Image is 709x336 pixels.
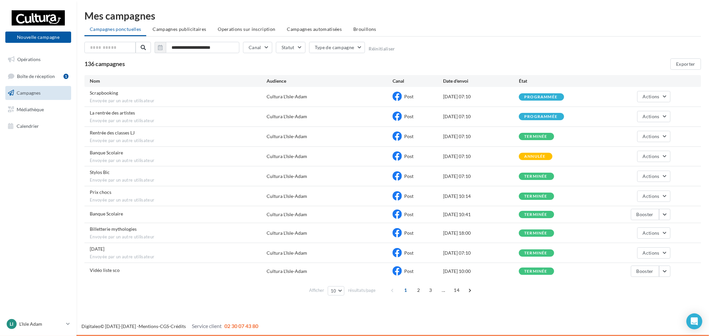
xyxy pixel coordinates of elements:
div: Nom [90,78,267,84]
span: Prix chocs [90,189,111,195]
span: Envoyée par un autre utilisateur [90,98,267,104]
div: [DATE] 10:41 [443,211,519,218]
a: Crédits [171,323,186,329]
span: ... [438,285,449,295]
div: terminée [524,194,547,199]
p: L'Isle Adam [19,321,63,327]
div: Cultura L'Isle-Adam [267,268,307,275]
div: Cultura L'Isle-Adam [267,250,307,256]
span: 136 campagnes [84,60,125,67]
span: 1 [400,285,411,295]
span: Envoyée par un autre utilisateur [90,118,267,124]
span: Campagnes automatisées [287,26,342,32]
button: Actions [637,171,670,182]
span: Actions [643,153,659,159]
div: Date d'envoi [443,78,519,84]
a: Opérations [4,52,72,66]
div: Mes campagnes [84,11,701,21]
div: [DATE] 07:10 [443,153,519,160]
div: terminée [524,231,547,235]
span: Post [404,173,414,179]
div: [DATE] 10:14 [443,193,519,200]
span: Brouillons [353,26,376,32]
span: Actions [643,193,659,199]
div: terminée [524,269,547,274]
button: Statut [276,42,305,53]
span: Post [404,153,414,159]
div: [DATE] 07:10 [443,250,519,256]
span: LI [10,321,14,327]
div: terminée [524,251,547,255]
span: Vidéo liste sco [90,267,120,273]
span: 14 [451,285,462,295]
span: 3 [425,285,436,295]
div: [DATE] 07:10 [443,173,519,180]
button: Actions [637,191,670,202]
span: Campagnes publicitaires [153,26,206,32]
div: Audience [267,78,393,84]
div: [DATE] 07:10 [443,93,519,100]
span: Banque Scolaire [90,150,123,155]
span: Calendrier [17,123,39,128]
div: Cultura L'Isle-Adam [267,230,307,236]
div: Cultura L'Isle-Adam [267,93,307,100]
div: Open Intercom Messenger [686,313,702,329]
div: Cultura L'Isle-Adam [267,211,307,218]
button: Actions [637,151,670,162]
div: programmée [524,115,557,119]
button: 10 [328,286,345,295]
div: Canal [393,78,443,84]
span: Actions [643,114,659,119]
span: Actions [643,250,659,256]
span: Post [404,114,414,119]
span: © [DATE]-[DATE] - - - [81,323,258,329]
div: [DATE] 07:10 [443,113,519,120]
div: Cultura L'Isle-Adam [267,193,307,200]
span: Banque Scolaire [90,211,123,216]
div: terminée [524,174,547,179]
div: Cultura L'Isle-Adam [267,133,307,140]
span: Operations sur inscription [218,26,275,32]
span: Boîte de réception [17,73,55,79]
button: Actions [637,111,670,122]
span: 15 août [90,246,104,252]
span: Post [404,133,414,139]
button: Exporter [670,58,701,70]
a: Calendrier [4,119,72,133]
span: Billetterie mythologies [90,226,137,232]
span: Service client [192,323,222,329]
div: Cultura L'Isle-Adam [267,113,307,120]
span: Rentrée des classes LJ [90,130,135,135]
span: Post [404,193,414,199]
a: Boîte de réception1 [4,69,72,83]
span: 10 [331,288,336,294]
button: Booster [631,209,659,220]
button: Canal [243,42,272,53]
span: Médiathèque [17,107,44,112]
div: terminée [524,134,547,139]
span: 02 30 07 43 80 [224,323,258,329]
button: Actions [637,247,670,259]
span: Envoyée par un autre utilisateur [90,234,267,240]
span: Envoyée par un autre utilisateur [90,254,267,260]
span: La rentrée des artistes [90,110,135,116]
span: Actions [643,173,659,179]
span: Actions [643,230,659,236]
button: Actions [637,227,670,239]
span: Actions [643,94,659,99]
span: Scrapbooking [90,90,118,96]
span: Post [404,94,414,99]
div: Cultura L'Isle-Adam [267,173,307,180]
a: Médiathèque [4,103,72,117]
span: résultats/page [348,287,376,294]
span: Post [404,230,414,236]
a: CGS [160,323,169,329]
div: 1 [63,74,68,79]
span: Envoyée par un autre utilisateur [90,177,267,183]
div: Cultura L'Isle-Adam [267,153,307,160]
a: LI L'Isle Adam [5,318,71,330]
div: annulée [524,154,545,159]
a: Digitaleo [81,323,100,329]
div: [DATE] 10:00 [443,268,519,275]
span: Actions [643,133,659,139]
